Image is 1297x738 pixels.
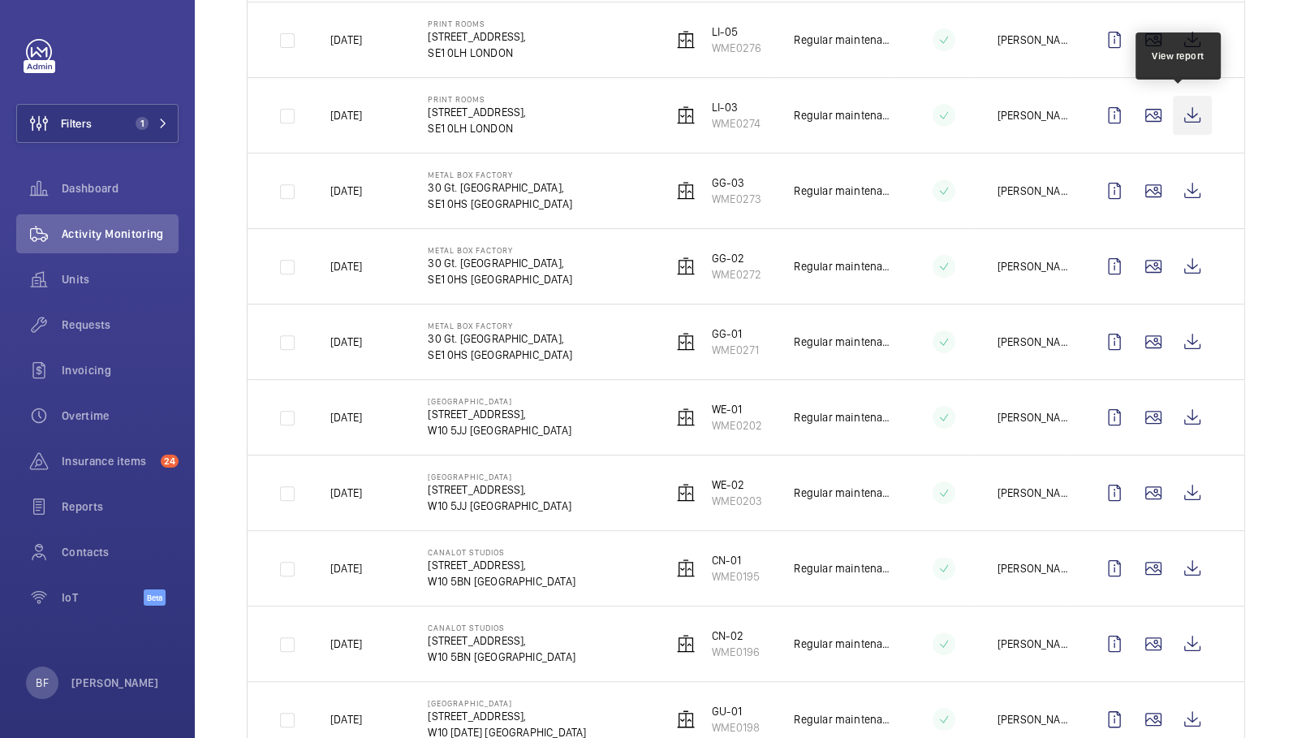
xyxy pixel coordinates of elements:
p: WME0203 [712,493,762,509]
button: Filters1 [16,104,179,143]
p: [PERSON_NAME] [998,485,1069,501]
p: WME0271 [712,342,759,358]
p: [PERSON_NAME] [998,334,1069,350]
p: [STREET_ADDRESS], [428,104,526,120]
span: Filters [61,115,92,132]
img: elevator.svg [676,710,696,729]
p: 30 Gt. [GEOGRAPHIC_DATA], [428,330,572,347]
p: Print Rooms [428,19,526,28]
p: [GEOGRAPHIC_DATA] [428,396,571,406]
p: GU-01 [712,703,760,719]
span: 1 [136,117,149,130]
span: Activity Monitoring [62,226,179,242]
p: [PERSON_NAME] [998,107,1069,123]
p: 30 Gt. [GEOGRAPHIC_DATA], [428,255,572,271]
p: [DATE] [330,485,362,501]
div: View report [1152,49,1204,63]
p: [PERSON_NAME] [998,183,1069,199]
p: Regular maintenance [794,560,890,576]
p: Regular maintenance [794,636,890,652]
p: Regular maintenance [794,409,890,425]
span: Units [62,271,179,287]
img: elevator.svg [676,30,696,50]
p: [STREET_ADDRESS], [428,557,575,573]
p: [DATE] [330,711,362,727]
p: [DATE] [330,32,362,48]
p: SE1 0HS [GEOGRAPHIC_DATA] [428,347,572,363]
img: elevator.svg [676,634,696,654]
img: elevator.svg [676,181,696,201]
p: [DATE] [330,334,362,350]
p: CN-01 [712,552,760,568]
p: Print Rooms [428,94,526,104]
p: [DATE] [330,409,362,425]
p: [PERSON_NAME] [998,409,1069,425]
p: Metal Box Factory [428,170,572,179]
p: WME0202 [712,417,762,434]
p: LI-03 [712,99,761,115]
img: elevator.svg [676,483,696,503]
img: elevator.svg [676,332,696,352]
p: Metal Box Factory [428,321,572,330]
p: SE1 0HS [GEOGRAPHIC_DATA] [428,196,572,212]
p: [DATE] [330,636,362,652]
p: [GEOGRAPHIC_DATA] [428,698,586,708]
p: [PERSON_NAME] [71,675,159,691]
p: WME0196 [712,644,760,660]
p: [DATE] [330,258,362,274]
p: SE1 0LH LONDON [428,45,526,61]
p: [STREET_ADDRESS], [428,481,571,498]
p: Regular maintenance [794,711,890,727]
p: Canalot Studios [428,623,575,632]
p: Regular maintenance [794,334,890,350]
p: GG-02 [712,250,761,266]
p: GG-03 [712,175,761,191]
p: [STREET_ADDRESS], [428,28,526,45]
p: WME0195 [712,568,760,585]
p: [PERSON_NAME] [998,560,1069,576]
span: Beta [144,589,166,606]
p: SE1 0HS [GEOGRAPHIC_DATA] [428,271,572,287]
span: Overtime [62,408,179,424]
p: WME0272 [712,266,761,283]
p: GG-01 [712,326,759,342]
p: W10 5JJ [GEOGRAPHIC_DATA] [428,498,571,514]
p: WME0274 [712,115,761,132]
img: elevator.svg [676,106,696,125]
span: Requests [62,317,179,333]
p: WE-02 [712,477,762,493]
p: WME0276 [712,40,761,56]
p: Regular maintenance [794,107,890,123]
p: [PERSON_NAME] [998,32,1069,48]
p: [PERSON_NAME] [998,711,1069,727]
span: Contacts [62,544,179,560]
p: WME0273 [712,191,761,207]
img: elevator.svg [676,559,696,578]
p: W10 5BN [GEOGRAPHIC_DATA] [428,649,575,665]
img: elevator.svg [676,257,696,276]
p: Regular maintenance [794,183,890,199]
p: W10 5JJ [GEOGRAPHIC_DATA] [428,422,571,438]
span: Invoicing [62,362,179,378]
p: [PERSON_NAME] [998,258,1069,274]
p: CN-02 [712,628,760,644]
p: 30 Gt. [GEOGRAPHIC_DATA], [428,179,572,196]
p: [DATE] [330,560,362,576]
p: [GEOGRAPHIC_DATA] [428,472,571,481]
p: [STREET_ADDRESS], [428,632,575,649]
span: Reports [62,498,179,515]
p: Regular maintenance [794,258,890,274]
span: Dashboard [62,180,179,196]
p: [PERSON_NAME] [998,636,1069,652]
p: WME0198 [712,719,760,736]
p: W10 5BN [GEOGRAPHIC_DATA] [428,573,575,589]
p: [STREET_ADDRESS], [428,406,571,422]
span: Insurance items [62,453,154,469]
img: elevator.svg [676,408,696,427]
span: 24 [161,455,179,468]
span: IoT [62,589,144,606]
p: LI-05 [712,24,761,40]
p: Regular maintenance [794,32,890,48]
p: SE1 0LH LONDON [428,120,526,136]
p: Metal Box Factory [428,245,572,255]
